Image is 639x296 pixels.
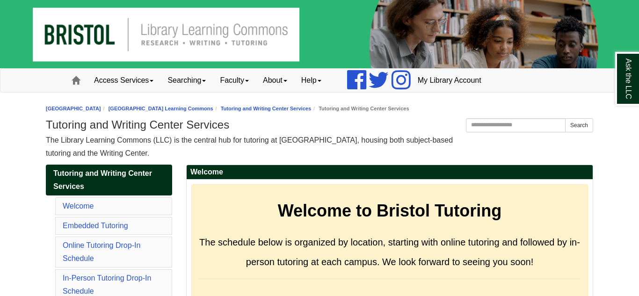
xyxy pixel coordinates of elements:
[294,69,328,92] a: Help
[311,104,409,113] li: Tutoring and Writing Center Services
[256,69,294,92] a: About
[46,165,172,195] a: Tutoring and Writing Center Services
[187,165,593,180] h2: Welcome
[63,274,151,295] a: In-Person Tutoring Drop-In Schedule
[199,237,580,267] span: The schedule below is organized by location, starting with online tutoring and followed by in-per...
[46,106,101,111] a: [GEOGRAPHIC_DATA]
[109,106,213,111] a: [GEOGRAPHIC_DATA] Learning Commons
[63,222,128,230] a: Embedded Tutoring
[278,201,502,220] strong: Welcome to Bristol Tutoring
[213,69,256,92] a: Faculty
[565,118,593,132] button: Search
[160,69,213,92] a: Searching
[411,69,488,92] a: My Library Account
[63,241,140,262] a: Online Tutoring Drop-In Schedule
[46,118,593,131] h1: Tutoring and Writing Center Services
[46,136,453,157] span: The Library Learning Commons (LLC) is the central hub for tutoring at [GEOGRAPHIC_DATA], housing ...
[221,106,311,111] a: Tutoring and Writing Center Services
[53,169,152,190] span: Tutoring and Writing Center Services
[46,104,593,113] nav: breadcrumb
[87,69,160,92] a: Access Services
[63,202,94,210] a: Welcome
